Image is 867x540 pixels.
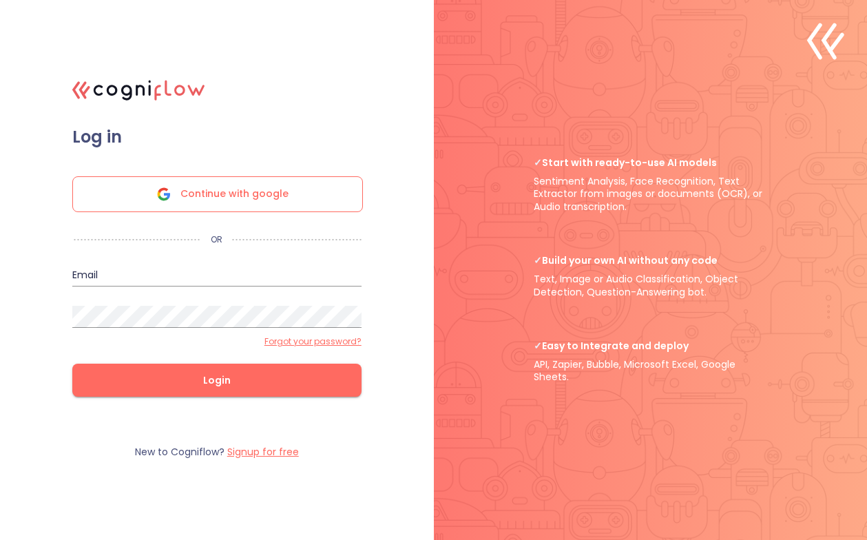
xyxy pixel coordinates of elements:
[534,156,768,213] p: Sentiment Analysis, Face Recognition, Text Extractor from images or documents (OCR), or Audio tra...
[264,336,362,347] label: Forgot your password?
[72,364,362,397] button: Login
[534,156,768,169] span: Start with ready-to-use AI models
[227,445,299,459] label: Signup for free
[180,177,289,211] span: Continue with google
[534,340,768,384] p: API, Zapier, Bubble, Microsoft Excel, Google Sheets.
[201,234,232,245] p: OR
[534,156,542,169] b: ✓
[72,127,362,147] span: Log in
[135,446,299,459] p: New to Cogniflow?
[534,253,542,267] b: ✓
[534,254,768,298] p: Text, Image or Audio Classification, Object Detection, Question-Answering bot.
[534,339,542,353] b: ✓
[534,254,768,267] span: Build your own AI without any code
[72,176,363,212] div: Continue with google
[94,372,340,389] span: Login
[534,340,768,353] span: Easy to Integrate and deploy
